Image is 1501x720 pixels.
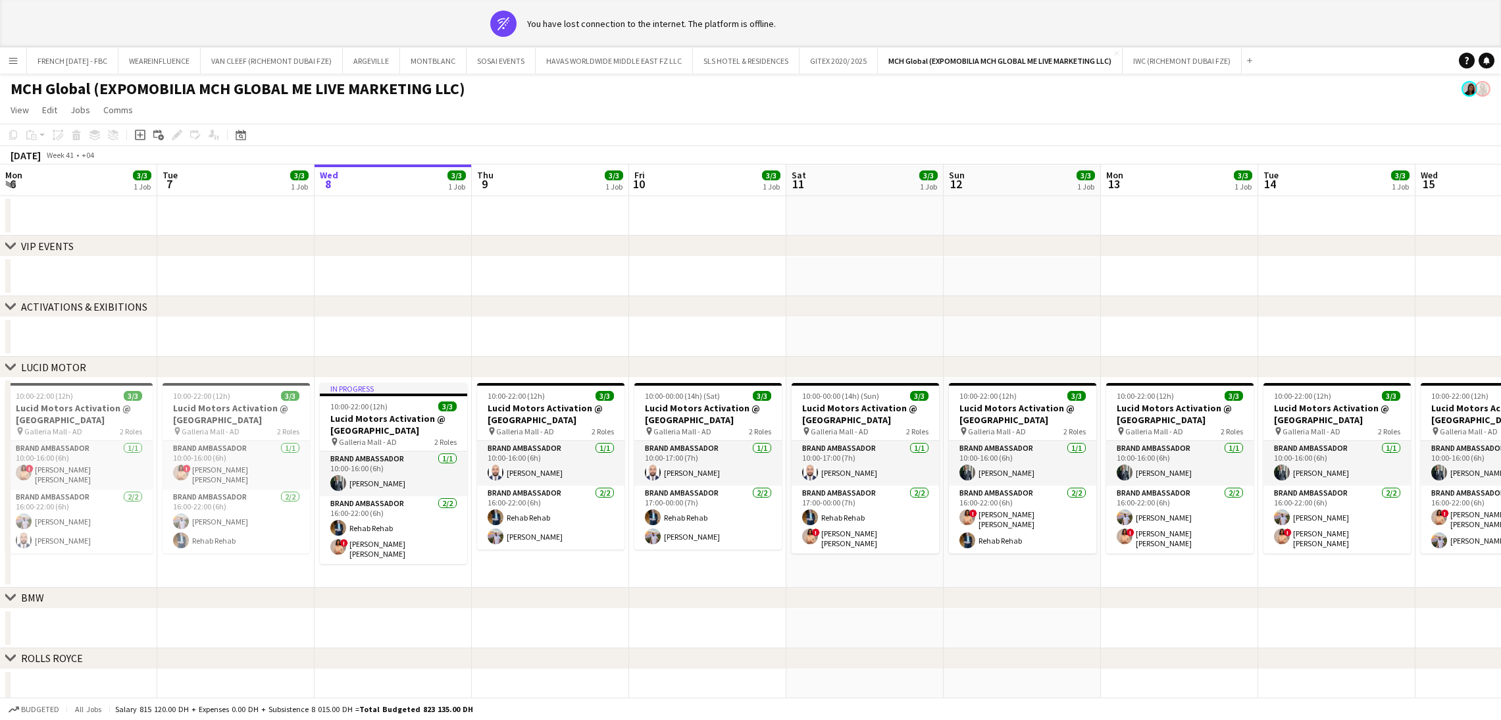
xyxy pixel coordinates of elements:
span: ! [969,509,977,517]
a: Edit [37,101,63,118]
span: 8 [318,176,338,192]
app-card-role: Brand Ambassador1/110:00-16:00 (6h)![PERSON_NAME] [PERSON_NAME] [163,441,310,490]
span: View [11,104,29,116]
span: 3/3 [133,170,151,180]
span: 3/3 [1234,170,1252,180]
span: ! [1127,528,1134,536]
span: ! [1441,509,1449,517]
app-card-role: Brand Ambassador1/110:00-16:00 (6h)[PERSON_NAME] [320,451,467,496]
app-card-role: Brand Ambassador2/217:00-00:00 (7h)Rehab Rehab![PERSON_NAME] [PERSON_NAME] [792,486,939,553]
span: 2 Roles [906,426,929,436]
app-card-role: Brand Ambassador1/110:00-16:00 (6h)[PERSON_NAME] [949,441,1096,486]
span: Wed [1421,169,1438,181]
h3: Lucid Motors Activation @ [GEOGRAPHIC_DATA] [634,402,782,426]
app-card-role: Brand Ambassador1/110:00-16:00 (6h)[PERSON_NAME] [1263,441,1411,486]
span: 10:00-22:00 (12h) [1431,391,1488,401]
a: Jobs [65,101,95,118]
div: ROLLS ROYCE [21,652,83,665]
div: 10:00-22:00 (12h)3/3Lucid Motors Activation @ [GEOGRAPHIC_DATA] Galleria Mall - AD2 RolesBrand Am... [949,383,1096,553]
app-card-role: Brand Ambassador2/216:00-22:00 (6h)[PERSON_NAME]Rehab Rehab [163,490,310,553]
span: Galleria Mall - AD [1125,426,1183,436]
span: Galleria Mall - AD [1283,426,1340,436]
span: 2 Roles [1221,426,1243,436]
span: Sun [949,169,965,181]
h3: Lucid Motors Activation @ [GEOGRAPHIC_DATA] [1106,402,1254,426]
span: Galleria Mall - AD [182,426,240,436]
h3: Lucid Motors Activation @ [GEOGRAPHIC_DATA] [949,402,1096,426]
span: 11 [790,176,806,192]
span: Budgeted [21,705,59,714]
button: SOSAI EVENTS [467,48,536,74]
div: Salary 815 120.00 DH + Expenses 0.00 DH + Subsistence 8 015.00 DH = [115,704,473,714]
span: 6 [3,176,22,192]
button: WEAREINFLUENCE [118,48,201,74]
span: Galleria Mall - AD [811,426,869,436]
span: 10:00-22:00 (12h) [1117,391,1174,401]
div: 1 Job [605,182,623,192]
span: 14 [1261,176,1279,192]
span: 10:00-22:00 (12h) [330,401,388,411]
span: 2 Roles [592,426,614,436]
h1: MCH Global (EXPOMOBILIA MCH GLOBAL ME LIVE MARKETING LLC) [11,79,465,99]
h3: Lucid Motors Activation @ [GEOGRAPHIC_DATA] [5,402,153,426]
app-card-role: Brand Ambassador1/110:00-17:00 (7h)[PERSON_NAME] [634,441,782,486]
div: VIP EVENTS [21,240,74,253]
app-job-card: 10:00-22:00 (12h)3/3Lucid Motors Activation @ [GEOGRAPHIC_DATA] Galleria Mall - AD2 RolesBrand Am... [1263,383,1411,553]
div: 10:00-00:00 (14h) (Sat)3/3Lucid Motors Activation @ [GEOGRAPHIC_DATA] Galleria Mall - AD2 RolesBr... [634,383,782,550]
div: [DATE] [11,149,41,162]
span: Galleria Mall - AD [653,426,711,436]
span: 3/3 [919,170,938,180]
span: 10:00-22:00 (12h) [488,391,545,401]
a: View [5,101,34,118]
span: Week 41 [43,150,76,160]
div: 10:00-22:00 (12h)3/3Lucid Motors Activation @ [GEOGRAPHIC_DATA] Galleria Mall - AD2 RolesBrand Am... [163,383,310,553]
span: 10 [632,176,645,192]
span: 3/3 [1225,391,1243,401]
span: Mon [1106,169,1123,181]
span: 3/3 [1077,170,1095,180]
div: 1 Job [1234,182,1252,192]
span: Galleria Mall - AD [496,426,554,436]
span: ! [340,539,348,547]
span: 3/3 [605,170,623,180]
button: MONTBLANC [400,48,467,74]
div: 1 Job [1392,182,1409,192]
app-job-card: 10:00-22:00 (12h)3/3Lucid Motors Activation @ [GEOGRAPHIC_DATA] Galleria Mall - AD2 RolesBrand Am... [1106,383,1254,553]
span: All jobs [72,704,104,714]
app-card-role: Brand Ambassador2/216:00-22:00 (6h)Rehab Rehab[PERSON_NAME] [477,486,624,550]
span: Galleria Mall - AD [24,426,82,436]
app-card-role: Brand Ambassador2/216:00-22:00 (6h)[PERSON_NAME][PERSON_NAME] [5,490,153,553]
span: 10:00-22:00 (12h) [16,391,73,401]
button: SLS HOTEL & RESIDENCES [693,48,800,74]
span: ! [183,465,191,473]
span: 2 Roles [277,426,299,436]
span: 3/3 [447,170,466,180]
h3: Lucid Motors Activation @ [GEOGRAPHIC_DATA] [163,402,310,426]
span: 3/3 [1391,170,1410,180]
span: 2 Roles [749,426,771,436]
div: 1 Job [448,182,465,192]
div: 10:00-22:00 (12h)3/3Lucid Motors Activation @ [GEOGRAPHIC_DATA] Galleria Mall - AD2 RolesBrand Am... [477,383,624,550]
app-card-role: Brand Ambassador1/110:00-16:00 (6h)![PERSON_NAME] [PERSON_NAME] [5,441,153,490]
span: ! [1284,528,1292,536]
app-card-role: Brand Ambassador2/216:00-22:00 (6h)Rehab Rehab![PERSON_NAME] [PERSON_NAME] [320,496,467,564]
span: Galleria Mall - AD [968,426,1026,436]
span: 2 Roles [120,426,142,436]
app-job-card: 10:00-22:00 (12h)3/3Lucid Motors Activation @ [GEOGRAPHIC_DATA] Galleria Mall - AD2 RolesBrand Am... [5,383,153,553]
span: 15 [1419,176,1438,192]
span: 2 Roles [434,437,457,447]
span: Sat [792,169,806,181]
div: 1 Job [1077,182,1094,192]
span: 9 [475,176,494,192]
div: You have lost connection to the internet. The platform is offline. [527,18,776,30]
span: 3/3 [124,391,142,401]
div: 10:00-00:00 (14h) (Sun)3/3Lucid Motors Activation @ [GEOGRAPHIC_DATA] Galleria Mall - AD2 RolesBr... [792,383,939,553]
span: Mon [5,169,22,181]
span: Thu [477,169,494,181]
span: 7 [161,176,178,192]
app-user-avatar: Sara Mendhao [1462,81,1477,97]
span: 10:00-22:00 (12h) [173,391,230,401]
span: Tue [163,169,178,181]
span: 3/3 [910,391,929,401]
